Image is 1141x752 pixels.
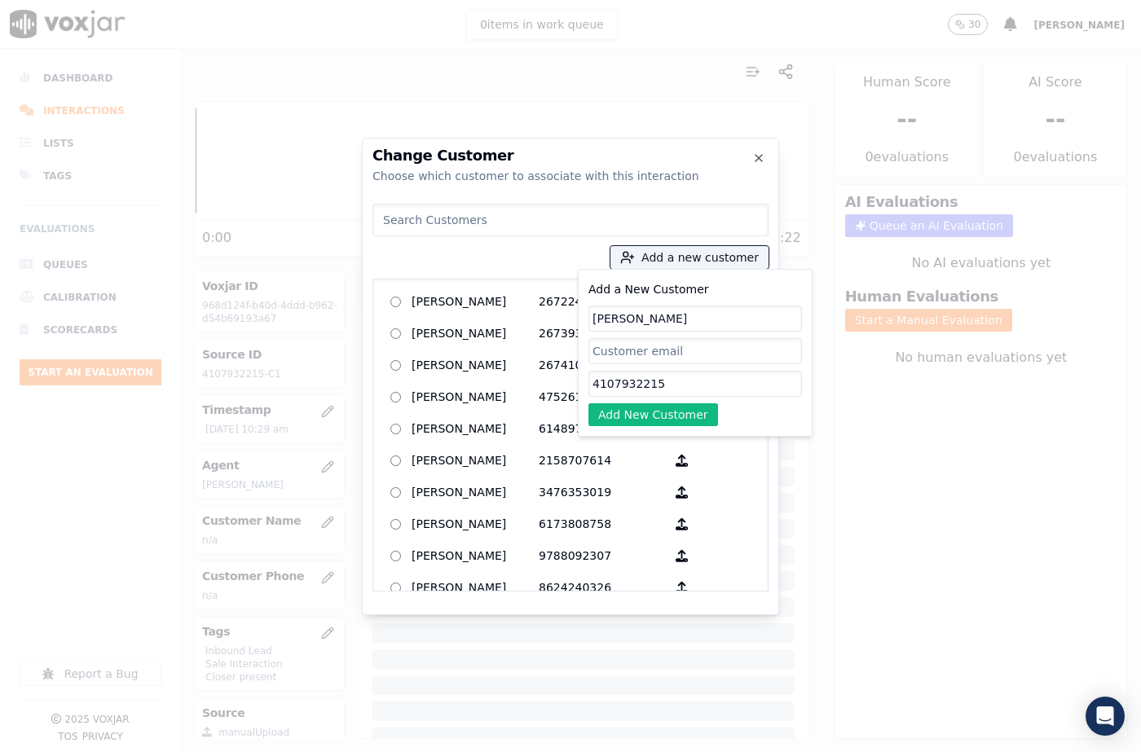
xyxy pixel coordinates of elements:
[588,371,802,397] input: Customer phone
[372,168,769,184] div: Choose which customer to associate with this interaction
[412,575,539,600] p: [PERSON_NAME]
[539,321,666,346] p: 2673930377
[539,543,666,569] p: 9788092307
[666,448,698,473] button: [PERSON_NAME] 2158707614
[412,353,539,378] p: [PERSON_NAME]
[539,575,666,600] p: 8624240326
[539,385,666,410] p: 4752610421
[390,297,401,307] input: [PERSON_NAME] 2672240075
[666,480,698,505] button: [PERSON_NAME] 3476353019
[412,512,539,537] p: [PERSON_NAME]
[390,360,401,371] input: [PERSON_NAME] 2674106790
[539,448,666,473] p: 2158707614
[539,512,666,537] p: 6173808758
[390,455,401,466] input: [PERSON_NAME] 2158707614
[412,448,539,473] p: [PERSON_NAME]
[588,306,802,332] input: Customer name
[588,338,802,364] input: Customer email
[412,289,539,314] p: [PERSON_NAME]
[666,543,698,569] button: [PERSON_NAME] 9788092307
[390,551,401,561] input: [PERSON_NAME] 9788092307
[610,246,769,269] button: Add a new customer
[372,148,769,163] h2: Change Customer
[666,575,698,600] button: [PERSON_NAME] 8624240326
[372,204,769,236] input: Search Customers
[412,321,539,346] p: [PERSON_NAME]
[390,392,401,402] input: [PERSON_NAME] 4752610421
[412,385,539,410] p: [PERSON_NAME]
[390,583,401,593] input: [PERSON_NAME] 8624240326
[412,416,539,442] p: [PERSON_NAME]
[412,543,539,569] p: [PERSON_NAME]
[390,519,401,530] input: [PERSON_NAME] 6173808758
[588,283,709,296] label: Add a New Customer
[539,480,666,505] p: 3476353019
[539,289,666,314] p: 2672240075
[1086,697,1125,736] div: Open Intercom Messenger
[666,512,698,537] button: [PERSON_NAME] 6173808758
[412,480,539,505] p: [PERSON_NAME]
[539,353,666,378] p: 2674106790
[390,487,401,498] input: [PERSON_NAME] 3476353019
[588,403,718,426] button: Add New Customer
[390,328,401,339] input: [PERSON_NAME] 2673930377
[539,416,666,442] p: 6148972013
[390,424,401,434] input: [PERSON_NAME] 6148972013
